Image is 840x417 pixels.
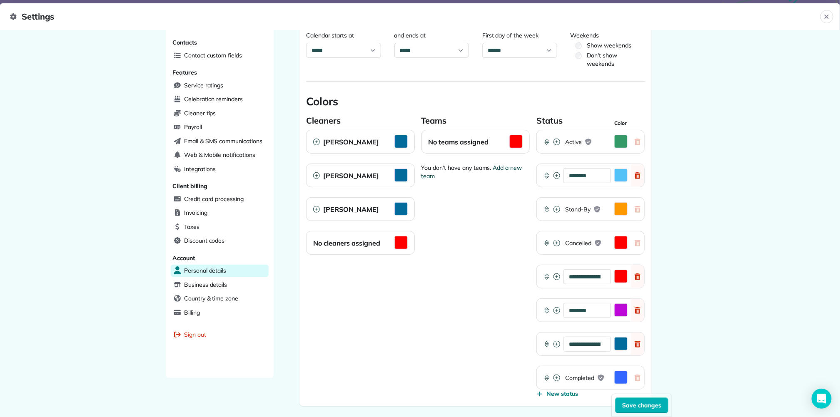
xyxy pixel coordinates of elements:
div: CompletedActivate Color Picker [536,366,645,390]
span: Personal details [184,266,226,275]
a: Personal details [171,265,269,277]
h2: [PERSON_NAME] [320,171,394,181]
h2: No teams assigned [429,137,489,147]
button: New status [536,390,578,398]
div: Activate Color Picker [536,265,645,288]
span: Completed [565,374,594,382]
a: Web & Mobile notifications [171,149,269,161]
a: Business details [171,279,269,291]
span: Save changes [622,401,661,410]
span: You don’t have any teams. [421,164,530,180]
span: Features [172,69,197,76]
span: Color [614,120,627,127]
span: Sign out [184,330,206,339]
a: Email & SMS communications [171,135,269,148]
button: Activate Color Picker [509,135,523,148]
span: Taxes [184,223,199,231]
h2: No cleaners assigned [313,238,380,248]
span: Email & SMS communications [184,137,262,145]
button: Activate Color Picker [614,236,628,249]
span: Invoicing [184,208,207,217]
a: Invoicing [171,207,269,219]
div: Open Intercom Messenger [812,389,832,409]
button: Activate Color Picker [614,169,628,182]
div: Activate Color Picker [536,298,645,322]
legend: Weekends [571,31,646,40]
button: Activate Color Picker [614,135,628,148]
div: No cleaners assigned Color Card [306,231,415,255]
div: Stand-ByActivate Color Picker [536,197,645,221]
span: Service ratings [184,81,223,89]
div: Activate Color Picker [536,332,645,356]
a: Integrations [171,163,269,176]
span: Active [565,138,582,146]
span: Account [172,254,195,262]
span: Celebration reminders [184,95,243,103]
a: Cleaner tips [171,107,269,120]
span: Contact custom fields [184,51,242,60]
a: Billing [171,307,269,319]
a: Country & time zone [171,293,269,305]
a: Contact custom fields [171,50,269,62]
span: Business details [184,280,227,289]
a: Sign out [171,329,269,341]
a: Taxes [171,221,269,233]
button: Close [820,10,833,23]
div: CancelledActivate Color Picker [536,231,645,255]
h2: [PERSON_NAME] [320,137,394,147]
span: Integrations [184,165,216,173]
h3: Status [536,115,563,127]
button: Activate Color Picker [614,337,628,350]
label: First day of the week [482,31,557,40]
label: Calendar starts at [306,31,381,40]
button: Activate Color Picker [614,303,628,317]
span: Discount codes [184,236,224,245]
span: Stand-By [565,205,591,213]
a: Discount codes [171,235,269,247]
h2: Colors [306,95,645,108]
label: Don't show weekends [587,51,639,68]
button: Save changes [615,397,668,413]
a: Payroll [171,121,269,134]
h3: Cleaners [306,115,341,127]
a: Credit card processing [171,193,269,206]
span: Settings [10,10,820,23]
span: Contacts [172,39,197,46]
div: ActiveActivate Color Picker [536,130,645,154]
span: Client billing [172,182,207,190]
h3: Teams [421,115,447,127]
span: Billing [184,308,200,317]
div: Activate Color Picker [536,164,645,187]
h2: [PERSON_NAME] [320,204,394,214]
span: Web & Mobile notifications [184,151,255,159]
span: Payroll [184,123,202,131]
button: Activate Color Picker [614,202,628,216]
button: Activate Color Picker [394,202,408,216]
span: New status [546,390,578,398]
button: Activate Color Picker [394,236,408,249]
label: Show weekends [587,41,639,50]
div: No teams assigned Color Card [421,130,530,154]
button: Activate Color Picker [394,135,408,148]
button: Activate Color Picker [394,169,408,182]
a: Service ratings [171,79,269,92]
span: Credit card processing [184,195,244,203]
span: Cancelled [565,239,591,247]
button: Activate Color Picker [614,270,628,283]
span: Cleaner tips [184,109,216,117]
button: Activate Color Picker [614,371,628,384]
a: Celebration reminders [171,93,269,106]
span: Country & time zone [184,294,238,303]
label: and ends at [394,31,469,40]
